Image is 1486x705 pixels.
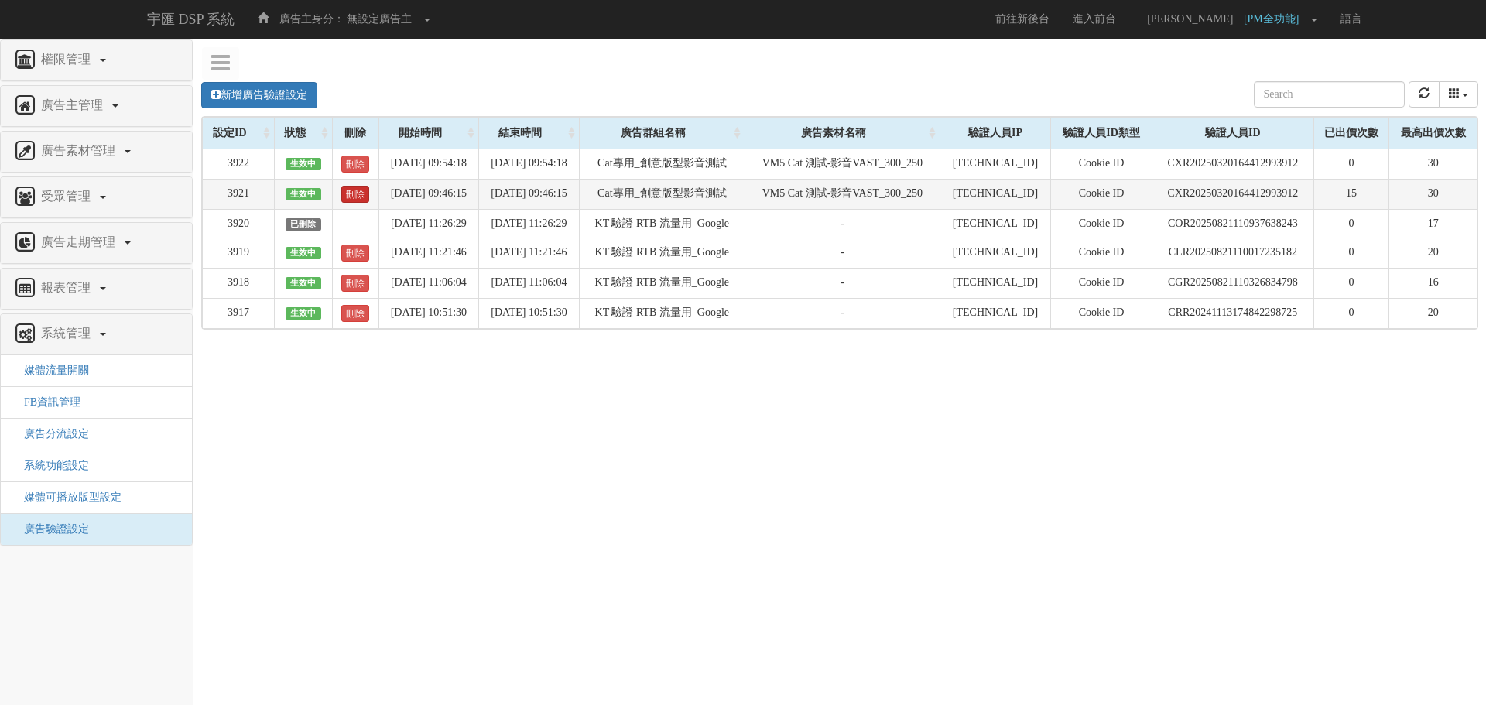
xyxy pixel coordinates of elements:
[12,185,180,210] a: 受眾管理
[378,209,479,238] td: [DATE] 11:26:29
[745,118,940,149] div: 廣告素材名稱
[580,118,745,149] div: 廣告群組名稱
[203,179,275,209] td: 3921
[1389,209,1477,238] td: 17
[379,118,479,149] div: 開始時間
[37,144,123,157] span: 廣告素材管理
[745,209,940,238] td: -
[1439,81,1479,108] button: columns
[940,268,1050,298] td: [TECHNICAL_ID]
[333,118,378,149] div: 刪除
[12,231,180,255] a: 廣告走期管理
[341,275,369,292] a: 刪除
[1254,81,1405,108] input: Search
[37,53,98,66] span: 權限管理
[12,428,89,440] a: 廣告分流設定
[1051,268,1152,298] td: Cookie ID
[12,364,89,376] a: 媒體流量開關
[1152,298,1314,328] td: CRR20241113174842298725
[1139,13,1241,25] span: [PERSON_NAME]
[12,48,180,73] a: 權限管理
[203,298,275,328] td: 3917
[37,281,98,294] span: 報表管理
[1313,179,1389,209] td: 15
[203,238,275,268] td: 3919
[203,118,274,149] div: 設定ID
[1409,81,1440,108] button: refresh
[745,298,940,328] td: -
[37,327,98,340] span: 系統管理
[286,307,321,320] span: 生效中
[479,118,579,149] div: 結束時間
[1051,298,1152,328] td: Cookie ID
[1314,118,1389,149] div: 已出價次數
[12,523,89,535] a: 廣告驗證設定
[1389,238,1477,268] td: 20
[341,245,369,262] a: 刪除
[1152,149,1314,179] td: CXR20250320164412993912
[1389,179,1477,209] td: 30
[341,305,369,322] a: 刪除
[286,188,321,200] span: 生效中
[1152,118,1313,149] div: 驗證人員ID
[203,209,275,238] td: 3920
[1313,298,1389,328] td: 0
[940,179,1050,209] td: [TECHNICAL_ID]
[378,238,479,268] td: [DATE] 11:21:46
[1389,149,1477,179] td: 30
[1244,13,1307,25] span: [PM全功能]
[1152,238,1314,268] td: CLR20250821110017235182
[1051,149,1152,179] td: Cookie ID
[286,158,321,170] span: 生效中
[1051,209,1152,238] td: Cookie ID
[12,460,89,471] a: 系統功能設定
[479,209,580,238] td: [DATE] 11:26:29
[579,149,745,179] td: Cat專用_創意版型影音測試
[1389,268,1477,298] td: 16
[201,82,317,108] a: 新增廣告驗證設定
[378,298,479,328] td: [DATE] 10:51:30
[341,156,369,173] a: 刪除
[1313,238,1389,268] td: 0
[37,98,111,111] span: 廣告主管理
[1389,298,1477,328] td: 20
[479,149,580,179] td: [DATE] 09:54:18
[1439,81,1479,108] div: Columns
[12,396,80,408] a: FB資訊管理
[479,268,580,298] td: [DATE] 11:06:04
[12,491,122,503] a: 媒體可播放版型設定
[203,268,275,298] td: 3918
[745,238,940,268] td: -
[579,238,745,268] td: KT 驗證 RTB 流量用_Google
[940,238,1050,268] td: [TECHNICAL_ID]
[341,186,369,203] a: 刪除
[940,149,1050,179] td: [TECHNICAL_ID]
[745,268,940,298] td: -
[1313,268,1389,298] td: 0
[12,276,180,301] a: 報表管理
[378,268,479,298] td: [DATE] 11:06:04
[579,179,745,209] td: Cat專用_創意版型影音測試
[1051,179,1152,209] td: Cookie ID
[1152,179,1314,209] td: CXR20250320164412993912
[579,268,745,298] td: KT 驗證 RTB 流量用_Google
[1313,209,1389,238] td: 0
[275,118,332,149] div: 狀態
[286,218,321,231] span: 已刪除
[1313,149,1389,179] td: 0
[347,13,412,25] span: 無設定廣告主
[479,298,580,328] td: [DATE] 10:51:30
[1152,268,1314,298] td: CGR20250821110326834798
[745,149,940,179] td: VM5 Cat 測試-影音VAST_300_250
[279,13,344,25] span: 廣告主身分：
[12,139,180,164] a: 廣告素材管理
[378,179,479,209] td: [DATE] 09:46:15
[12,322,180,347] a: 系統管理
[286,277,321,289] span: 生效中
[1389,118,1477,149] div: 最高出價次數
